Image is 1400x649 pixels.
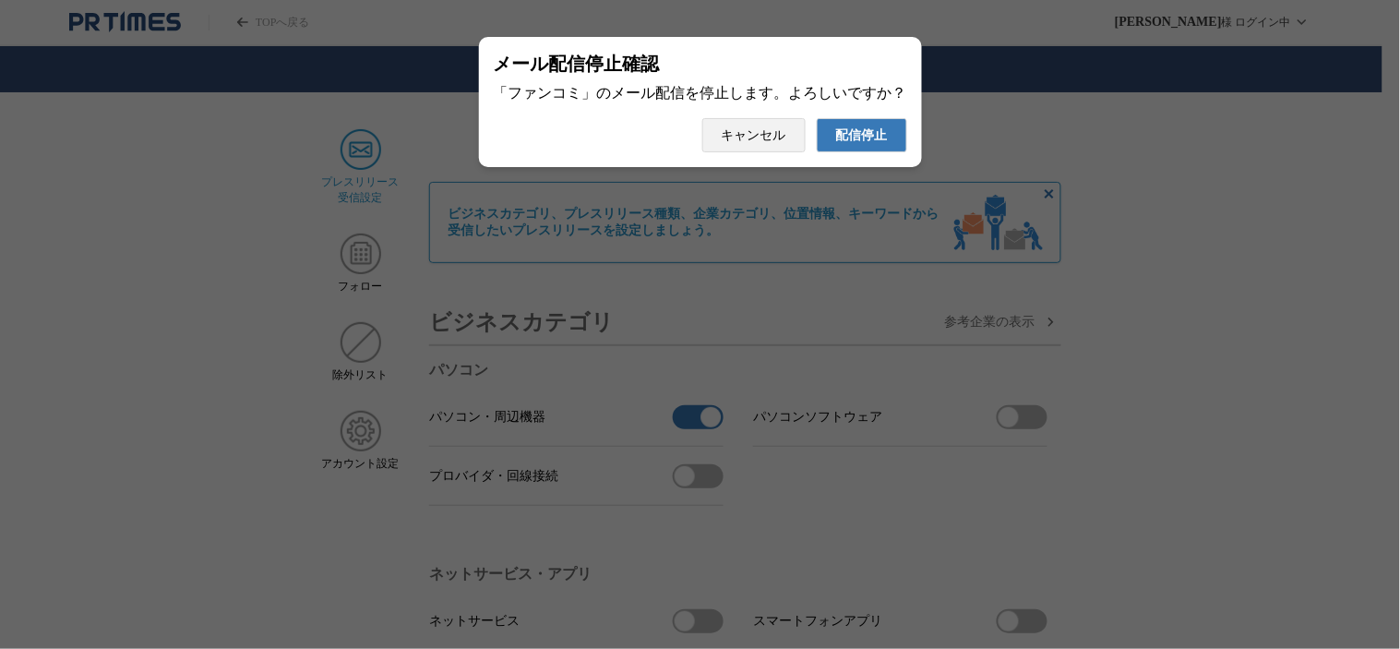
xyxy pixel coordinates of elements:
[494,84,907,103] div: 「ファンコミ」のメール配信を停止します。よろしいですか？
[702,118,806,152] button: キャンセル
[817,118,907,152] button: 配信停止
[722,127,786,144] span: キャンセル
[494,52,660,77] span: メール配信停止確認
[836,127,888,144] span: 配信停止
